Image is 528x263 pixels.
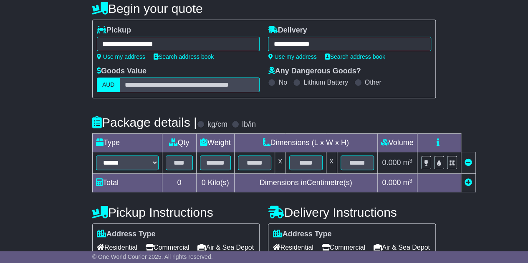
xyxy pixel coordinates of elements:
label: lb/in [242,120,256,129]
a: Remove this item [465,158,472,167]
span: 0.000 [382,158,401,167]
td: x [326,152,337,174]
span: Commercial [146,241,189,254]
span: m [403,178,412,187]
label: kg/cm [207,120,227,129]
label: Any Dangerous Goods? [268,67,361,76]
span: Commercial [322,241,365,254]
a: Search address book [154,53,214,60]
td: x [275,152,285,174]
td: Volume [377,134,417,152]
label: Delivery [268,26,307,35]
h4: Delivery Instructions [268,205,436,219]
td: Dimensions (L x W x H) [234,134,377,152]
a: Search address book [325,53,385,60]
a: Use my address [268,53,316,60]
span: Air & Sea Depot [374,241,430,254]
label: Pickup [97,26,131,35]
span: m [403,158,412,167]
h4: Pickup Instructions [92,205,260,219]
td: Kilo(s) [196,174,234,192]
label: Lithium Battery [303,78,348,86]
td: Weight [196,134,234,152]
td: Dimensions in Centimetre(s) [234,174,377,192]
td: Type [92,134,162,152]
span: 0 [202,178,206,187]
sup: 3 [409,178,412,184]
sup: 3 [409,158,412,164]
label: Other [365,78,381,86]
label: Address Type [97,230,156,239]
h4: Package details | [92,115,197,129]
td: 0 [162,174,196,192]
span: Residential [273,241,313,254]
a: Use my address [97,53,145,60]
span: © One World Courier 2025. All rights reserved. [92,253,213,260]
h4: Begin your quote [92,2,436,15]
label: Goods Value [97,67,147,76]
td: Qty [162,134,196,152]
span: Air & Sea Depot [197,241,254,254]
label: No [278,78,287,86]
label: AUD [97,78,120,92]
span: Residential [97,241,137,254]
a: Add new item [465,178,472,187]
td: Total [92,174,162,192]
span: 0.000 [382,178,401,187]
label: Address Type [273,230,331,239]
